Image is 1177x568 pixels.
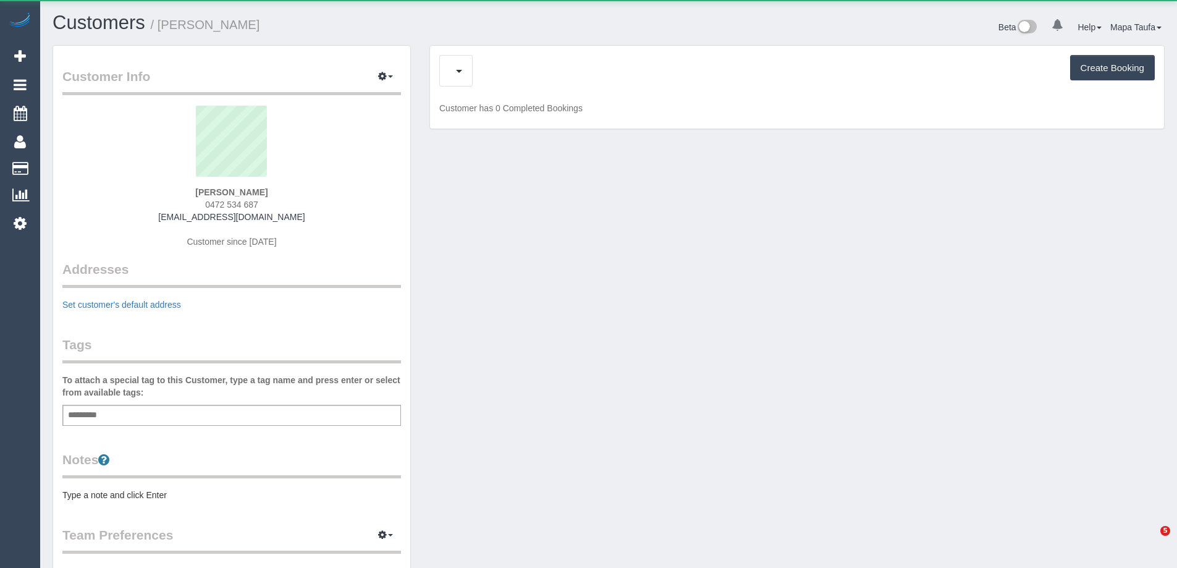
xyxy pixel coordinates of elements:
a: Mapa Taufa [1110,22,1162,32]
img: Automaid Logo [7,12,32,30]
img: New interface [1016,20,1037,36]
legend: Team Preferences [62,526,401,554]
span: Customer since [DATE] [187,237,276,247]
button: Create Booking [1070,55,1155,81]
span: 0472 534 687 [205,200,258,210]
a: Set customer's default address [62,300,181,310]
strong: [PERSON_NAME] [195,187,268,197]
a: Help [1078,22,1102,32]
legend: Notes [62,451,401,478]
a: Beta [998,22,1037,32]
a: [EMAIL_ADDRESS][DOMAIN_NAME] [158,212,305,222]
small: / [PERSON_NAME] [151,18,260,32]
pre: Type a note and click Enter [62,489,401,501]
label: To attach a special tag to this Customer, type a tag name and press enter or select from availabl... [62,374,401,399]
a: Customers [53,12,145,33]
iframe: Intercom live chat [1135,526,1165,556]
legend: Tags [62,336,401,363]
span: 5 [1160,526,1170,536]
legend: Customer Info [62,67,401,95]
p: Customer has 0 Completed Bookings [439,102,1155,114]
